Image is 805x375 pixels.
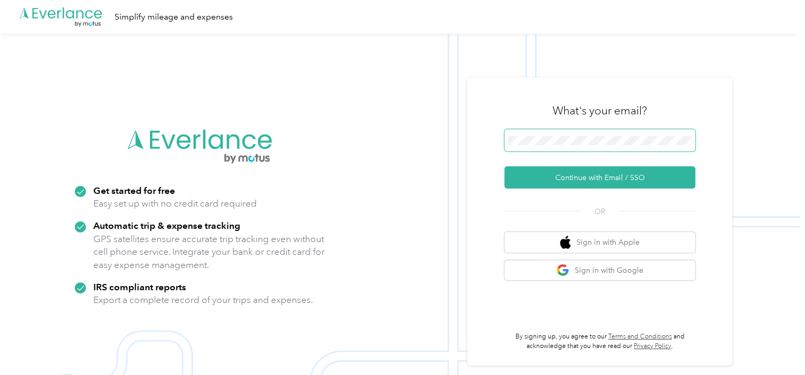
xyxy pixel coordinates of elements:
[608,333,672,341] a: Terms and Conditions
[504,332,695,351] p: By signing up, you agree to our and acknowledge that you have read our .
[93,233,325,272] p: GPS satellites ensure accurate trip tracking even without cell phone service. Integrate your bank...
[93,220,240,231] strong: Automatic trip & expense tracking
[93,281,186,292] strong: IRS compliant reports
[634,342,671,350] a: Privacy Policy
[93,185,175,196] strong: Get started for free
[93,293,313,307] p: Export a complete record of your trips and expenses.
[560,236,571,249] img: apple logo
[556,264,570,277] img: google logo
[93,197,257,210] p: Easy set up with no credit card required
[553,103,647,118] h3: What's your email?
[115,11,233,24] div: Simplify mileage and expenses
[504,260,695,281] button: google logoSign in with Google
[504,232,695,253] button: apple logoSign in with Apple
[581,206,618,217] span: OR
[504,166,695,189] button: Continue with Email / SSO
